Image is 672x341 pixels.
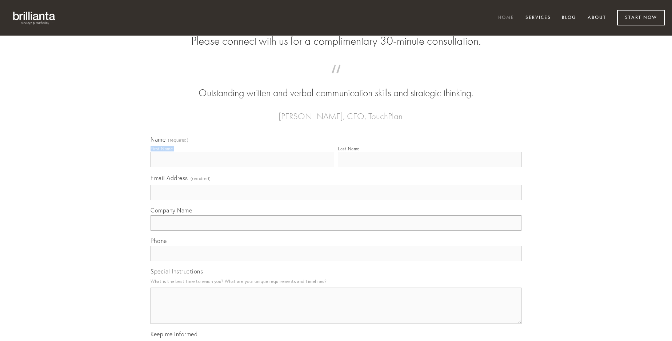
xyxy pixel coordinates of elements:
[162,72,510,100] blockquote: Outstanding written and verbal communication skills and strategic thinking.
[151,268,203,275] span: Special Instructions
[493,12,519,24] a: Home
[617,10,665,25] a: Start Now
[191,174,211,183] span: (required)
[151,237,167,244] span: Phone
[583,12,611,24] a: About
[162,100,510,123] figcaption: — [PERSON_NAME], CEO, TouchPlan
[151,34,521,48] h2: Please connect with us for a complimentary 30-minute consultation.
[7,7,62,28] img: brillianta - research, strategy, marketing
[151,146,173,151] div: First Name
[151,330,197,338] span: Keep me informed
[151,207,192,214] span: Company Name
[557,12,581,24] a: Blog
[162,72,510,86] span: “
[151,174,188,182] span: Email Address
[168,138,188,142] span: (required)
[151,276,521,286] p: What is the best time to reach you? What are your unique requirements and timelines?
[151,136,165,143] span: Name
[521,12,556,24] a: Services
[338,146,360,151] div: Last Name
